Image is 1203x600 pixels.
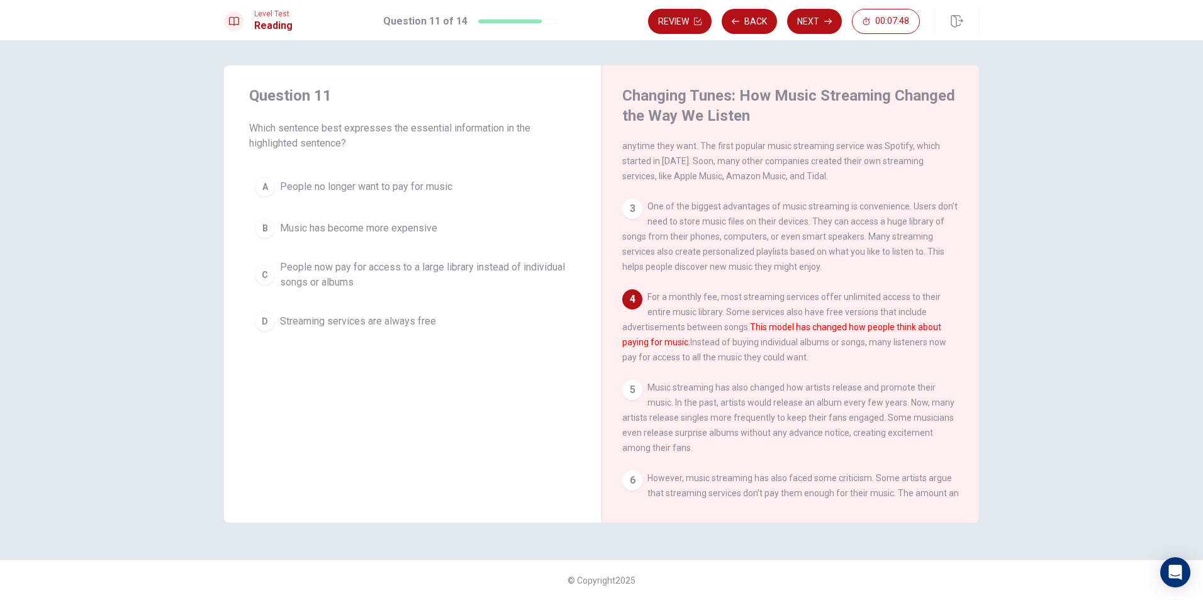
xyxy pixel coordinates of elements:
span: People no longer want to pay for music [280,179,452,194]
span: Which sentence best expresses the essential information in the highlighted sentence? [249,121,576,151]
button: BMusic has become more expensive [249,213,576,244]
span: Music has become more expensive [280,221,437,236]
div: D [255,311,275,331]
div: 5 [622,380,642,400]
span: However, music streaming has also faced some criticism. Some artists argue that streaming service... [622,473,959,543]
div: A [255,177,275,197]
span: Music streaming has also changed how artists release and promote their music. In the past, artist... [622,382,954,453]
div: 3 [622,199,642,219]
h1: Question 11 of 14 [383,14,467,29]
div: Open Intercom Messenger [1160,557,1190,587]
button: Review [648,9,712,34]
span: Level Test [254,9,293,18]
span: 00:07:48 [875,16,909,26]
div: C [255,265,275,285]
span: For a monthly fee, most streaming services offer unlimited access to their entire music library. ... [622,292,946,362]
h4: Changing Tunes: How Music Streaming Changed the Way We Listen [622,86,956,126]
button: DStreaming services are always free [249,306,576,337]
span: Streaming services are always free [280,314,436,329]
span: © Copyright 2025 [568,575,635,586]
button: 00:07:48 [852,9,920,34]
h4: Question 11 [249,86,576,106]
h1: Reading [254,18,293,33]
span: People now pay for access to a large library instead of individual songs or albums [280,260,571,290]
font: This model has changed how people think about paying for music. [622,322,941,347]
div: B [255,218,275,238]
button: Back [722,9,777,34]
span: Music streaming services let people listen to millions of songs over the internet. Instead of own... [622,111,940,181]
span: One of the biggest advantages of music streaming is convenience. Users don't need to store music ... [622,201,958,272]
button: Next [787,9,842,34]
div: 4 [622,289,642,309]
div: 6 [622,470,642,491]
button: APeople no longer want to pay for music [249,171,576,203]
button: CPeople now pay for access to a large library instead of individual songs or albums [249,254,576,296]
